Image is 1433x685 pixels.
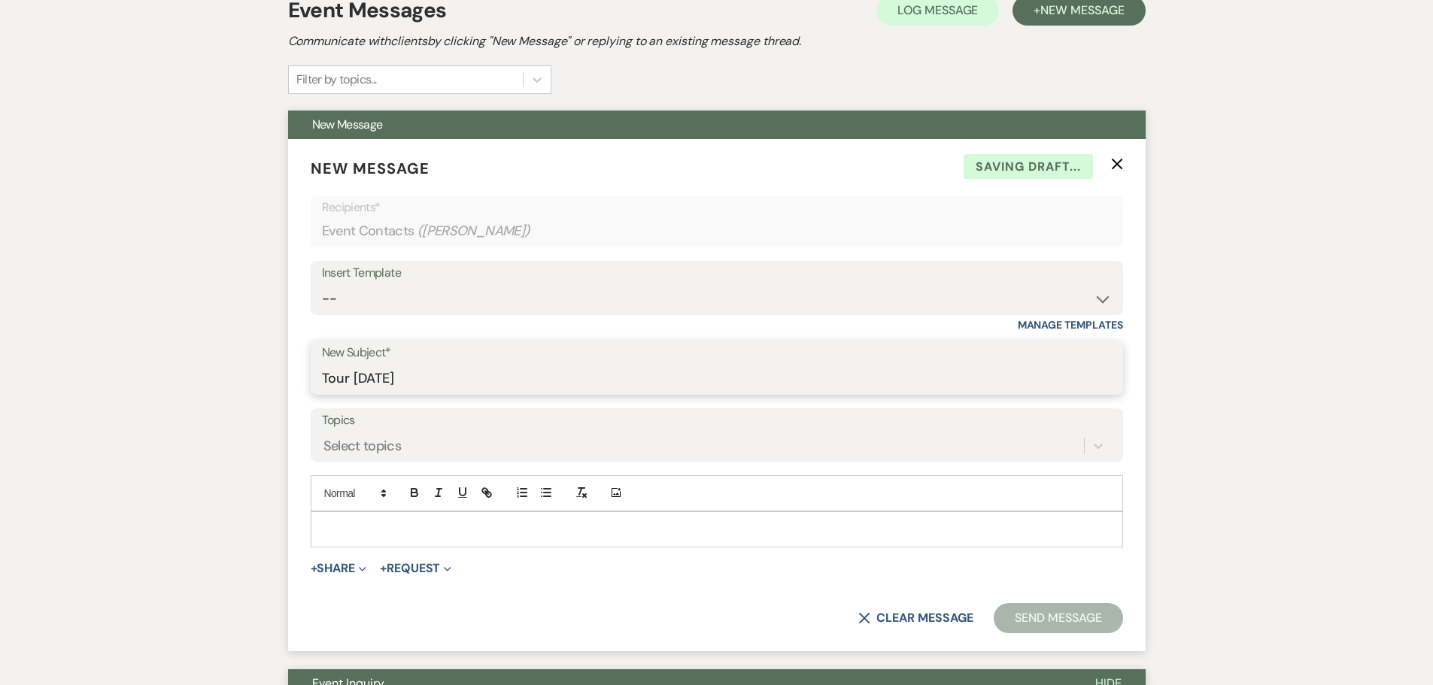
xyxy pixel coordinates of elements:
span: + [311,562,317,574]
div: Filter by topics... [296,71,377,89]
button: Send Message [994,603,1122,633]
button: Clear message [858,612,973,624]
span: Log Message [897,2,978,18]
button: Request [380,562,451,574]
h2: Communicate with clients by clicking "New Message" or replying to an existing message thread. [288,32,1146,50]
label: New Subject* [322,342,1112,364]
span: New Message [312,117,383,132]
span: New Message [311,159,430,178]
span: New Message [1040,2,1124,18]
button: Share [311,562,367,574]
div: Event Contacts [322,217,1112,246]
a: Manage Templates [1018,318,1123,332]
p: Recipients* [322,198,1112,217]
div: Insert Template [322,262,1112,284]
div: Select topics [323,435,402,456]
span: ( [PERSON_NAME] ) [417,221,530,241]
label: Topics [322,410,1112,432]
span: + [380,562,387,574]
span: Saving draft... [964,154,1093,180]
